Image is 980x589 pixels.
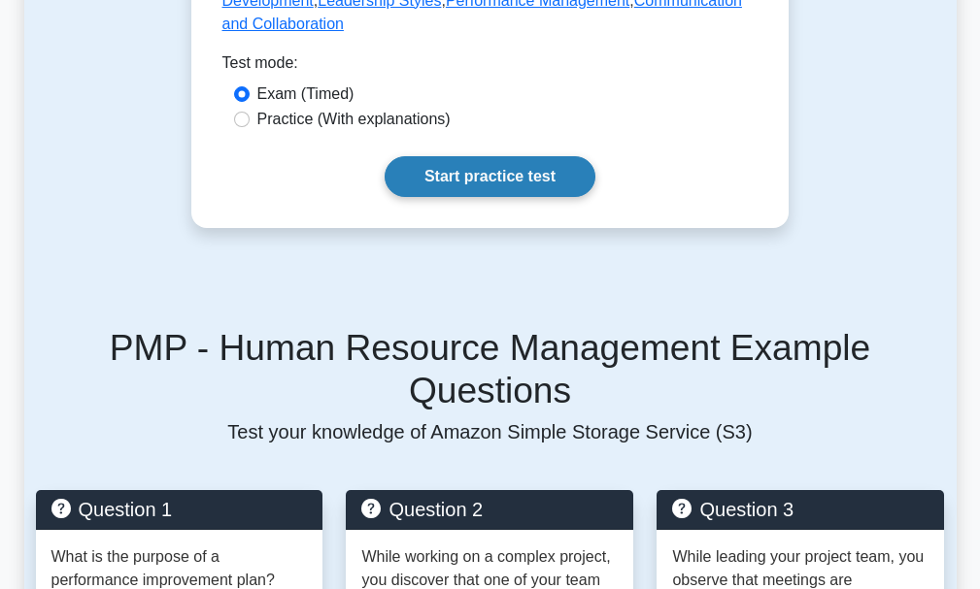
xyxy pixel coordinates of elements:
[257,82,355,106] label: Exam (Timed)
[361,498,618,521] h5: Question 2
[36,420,945,443] p: Test your knowledge of Amazon Simple Storage Service (S3)
[51,498,308,521] h5: Question 1
[672,498,929,521] h5: Question 3
[257,108,451,131] label: Practice (With explanations)
[385,156,595,197] a: Start practice test
[36,326,945,412] h5: PMP - Human Resource Management Example Questions
[222,51,759,82] div: Test mode:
